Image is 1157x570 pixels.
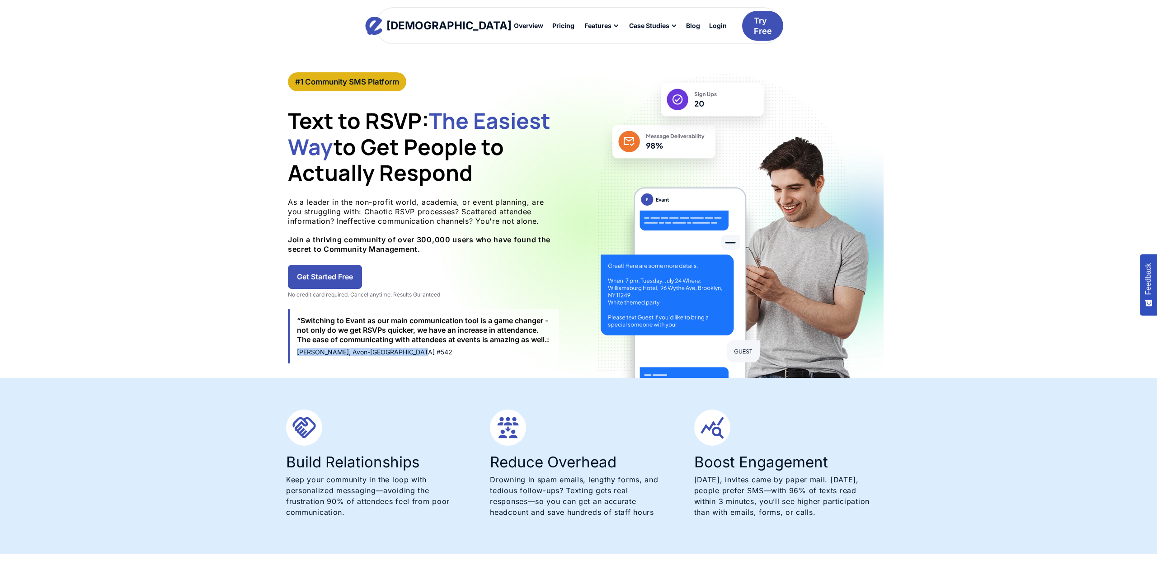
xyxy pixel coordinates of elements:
div: “Switching to Evant as our main communication tool is a game changer - not only do we get RSVPs q... [297,316,552,344]
a: home [374,17,503,35]
h1: Text to RSVP: to Get People to Actually Respond [288,108,559,186]
span: Feedback [1144,263,1152,295]
div: Blog [686,23,700,29]
a: #1 Community SMS Platform [288,72,406,91]
p: [DATE], invites came by paper mail. [DATE], people prefer SMS—with 96% of texts read within 3 min... [694,474,871,518]
h3: Build Relationships [286,455,463,470]
div: Pricing [552,23,574,29]
h3: Boost Engagement [694,455,871,470]
a: Get Started Free [288,265,362,289]
p: Keep your community in the loop with personalized messaging—avoiding the frustration 90% of atten... [286,474,463,518]
div: No credit card required. Cancel anytime. Results Guranteed [288,291,559,298]
a: Blog [682,18,705,33]
button: Feedback - Show survey [1140,254,1157,316]
div: #1 Community SMS Platform [295,77,399,87]
div: Case Studies [629,23,669,29]
a: Login [705,18,731,33]
div: [DEMOGRAPHIC_DATA] [386,20,512,31]
div: Case Studies [624,18,682,33]
p: As a leader in the non-profit world, academia, or event planning, are you struggling with: Chaoti... [288,198,559,254]
a: Overview [509,18,548,33]
a: Try Free [742,11,783,41]
div: [PERSON_NAME], Avon-[GEOGRAPHIC_DATA] #542 [297,348,552,356]
div: Login [709,23,727,29]
div: Features [579,18,624,33]
strong: Join a thriving community of over 300,000 users who have found the secret to Community Management. [288,235,550,254]
div: Overview [514,23,543,29]
span: The Easiest Way [288,106,550,161]
div: Features [584,23,611,29]
h3: Reduce Overhead [490,455,667,470]
div: Try Free [754,15,772,37]
p: Drowning in spam emails, lengthy forms, and tedious follow-ups? Texting gets real responses—so yo... [490,474,667,518]
a: Pricing [548,18,579,33]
